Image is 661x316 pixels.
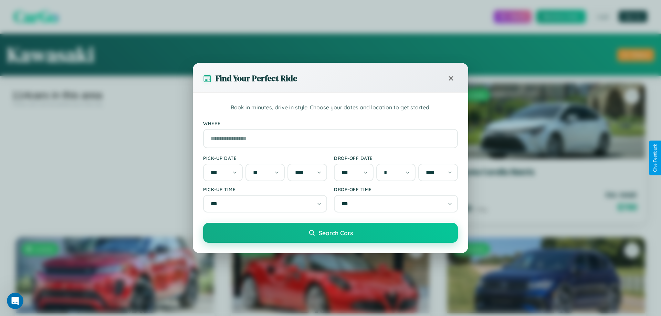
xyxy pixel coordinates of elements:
[216,73,297,84] h3: Find Your Perfect Ride
[334,155,458,161] label: Drop-off Date
[319,229,353,237] span: Search Cars
[203,186,327,192] label: Pick-up Time
[203,223,458,243] button: Search Cars
[203,103,458,112] p: Book in minutes, drive in style. Choose your dates and location to get started.
[203,155,327,161] label: Pick-up Date
[203,120,458,126] label: Where
[334,186,458,192] label: Drop-off Time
